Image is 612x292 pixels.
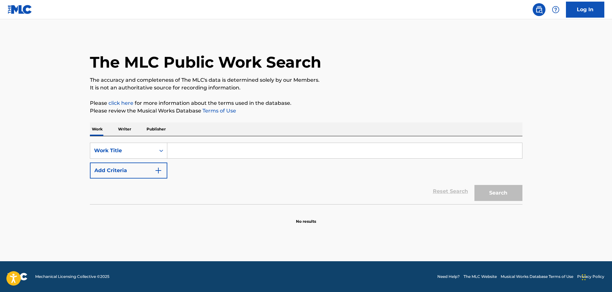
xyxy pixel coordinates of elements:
[116,122,133,136] p: Writer
[90,53,321,72] h1: The MLC Public Work Search
[580,261,612,292] iframe: Chat Widget
[501,274,573,279] a: Musical Works Database Terms of Use
[90,143,522,204] form: Search Form
[201,108,236,114] a: Terms of Use
[437,274,460,279] a: Need Help?
[582,268,586,287] div: Drag
[535,6,543,13] img: search
[577,274,604,279] a: Privacy Policy
[552,6,560,13] img: help
[464,274,497,279] a: The MLC Website
[8,5,32,14] img: MLC Logo
[296,211,316,224] p: No results
[35,274,109,279] span: Mechanical Licensing Collective © 2025
[90,107,522,115] p: Please review the Musical Works Database
[94,147,152,154] div: Work Title
[155,167,162,174] img: 9d2ae6d4665cec9f34b9.svg
[90,99,522,107] p: Please for more information about the terms used in the database.
[145,122,168,136] p: Publisher
[533,3,545,16] a: Public Search
[566,2,604,18] a: Log In
[90,122,105,136] p: Work
[90,84,522,92] p: It is not an authoritative source for recording information.
[8,273,28,280] img: logo
[90,76,522,84] p: The accuracy and completeness of The MLC's data is determined solely by our Members.
[549,3,562,16] div: Help
[90,163,167,179] button: Add Criteria
[108,100,133,106] a: click here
